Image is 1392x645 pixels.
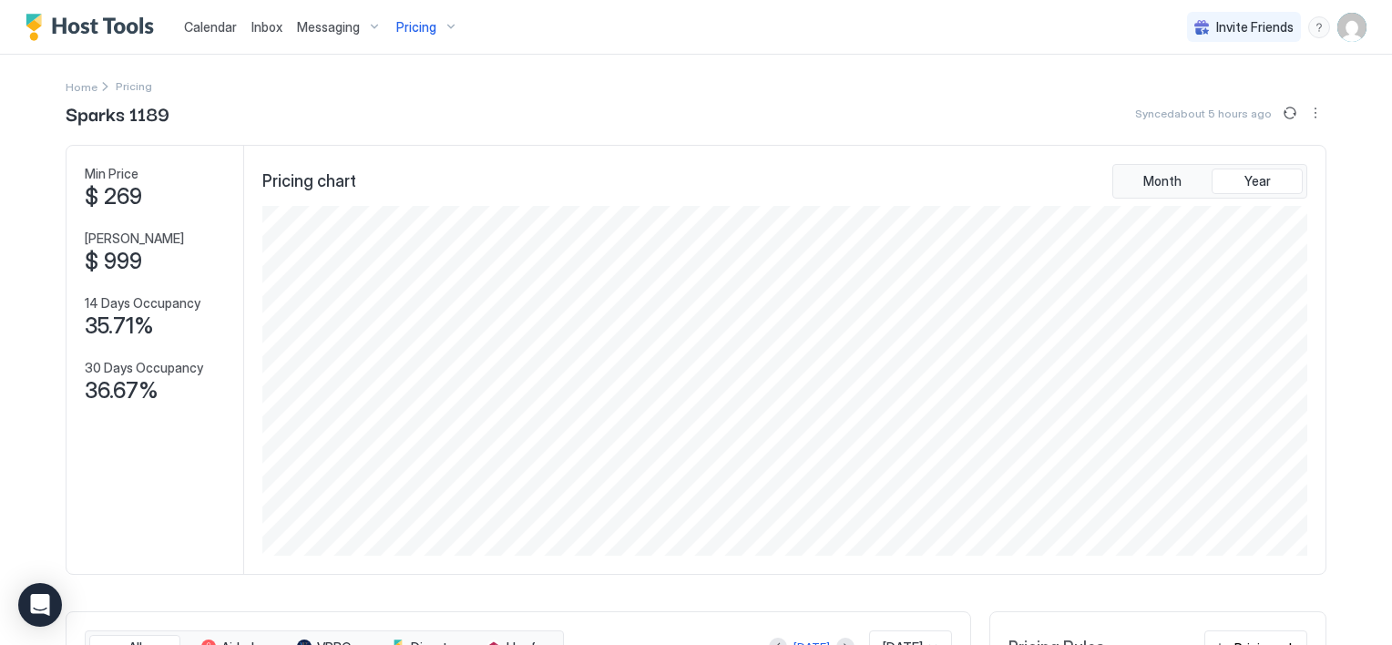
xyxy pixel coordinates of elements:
button: Sync prices [1279,102,1301,124]
a: Inbox [251,17,282,36]
button: More options [1305,102,1326,124]
span: 14 Days Occupancy [85,295,200,312]
span: 30 Days Occupancy [85,360,203,376]
button: Year [1212,169,1303,194]
span: $ 999 [85,248,142,275]
a: Host Tools Logo [26,14,162,41]
span: Synced about 5 hours ago [1135,107,1272,120]
span: [PERSON_NAME] [85,230,184,247]
div: Open Intercom Messenger [18,583,62,627]
a: Calendar [184,17,237,36]
span: Pricing [396,19,436,36]
span: $ 269 [85,183,142,210]
span: 35.71% [85,312,154,340]
span: Min Price [85,166,138,182]
div: User profile [1337,13,1366,42]
span: Messaging [297,19,360,36]
span: Calendar [184,19,237,35]
a: Home [66,77,97,96]
span: Home [66,80,97,94]
span: Invite Friends [1216,19,1294,36]
div: menu [1305,102,1326,124]
span: Year [1244,173,1271,189]
span: 36.67% [85,377,159,404]
span: Month [1143,173,1182,189]
span: Breadcrumb [116,79,152,93]
button: Month [1117,169,1208,194]
div: tab-group [1112,164,1307,199]
span: Sparks 1189 [66,99,169,127]
span: Inbox [251,19,282,35]
div: menu [1308,16,1330,38]
div: Breadcrumb [66,77,97,96]
span: Pricing chart [262,171,356,192]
